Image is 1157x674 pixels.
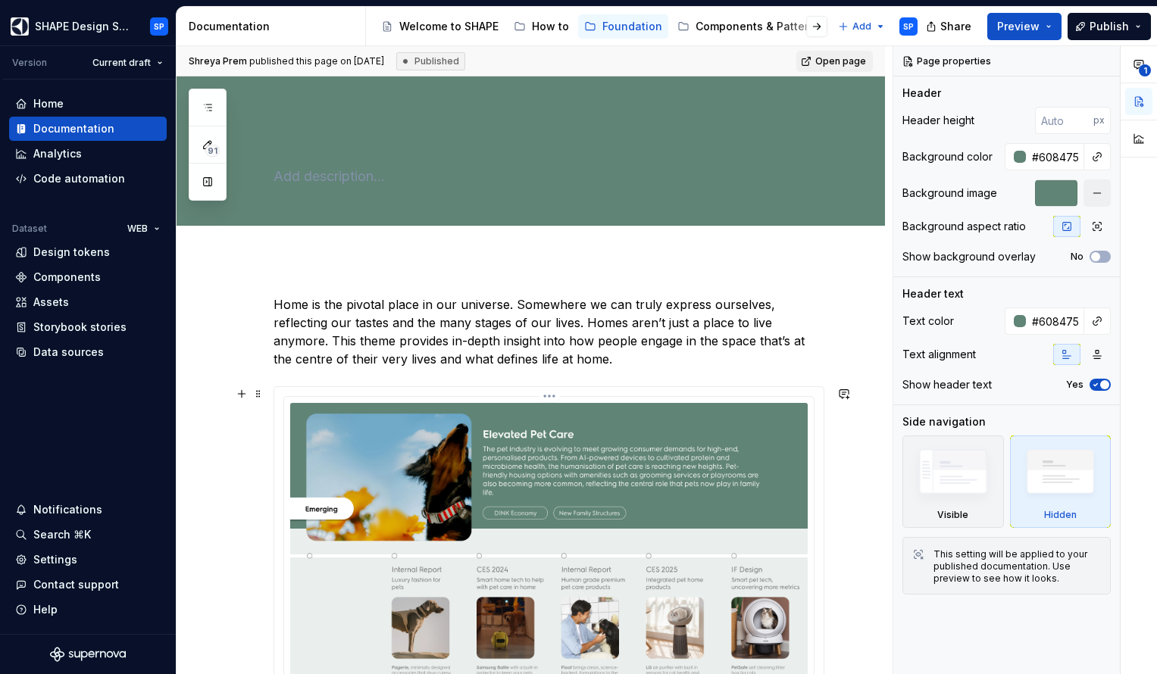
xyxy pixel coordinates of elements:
textarea: Life at Home [270,125,821,161]
label: No [1071,251,1084,263]
button: Contact support [9,573,167,597]
div: Analytics [33,146,82,161]
img: 1131f18f-9b94-42a4-847a-eabb54481545.png [11,17,29,36]
span: Add [852,20,871,33]
span: Publish [1090,19,1129,34]
a: Design tokens [9,240,167,264]
span: 1 [1139,64,1151,76]
p: Home is the pivotal place in our universe. Somewhere we can truly express ourselves, reflecting o... [274,295,824,368]
a: Storybook stories [9,315,167,339]
div: Show header text [902,377,992,392]
div: Background aspect ratio [902,219,1026,234]
span: Current draft [92,57,151,69]
div: Contact support [33,577,119,592]
div: Code automation [33,171,125,186]
button: WEB [120,218,167,239]
div: Components [33,270,101,285]
div: Notifications [33,502,102,517]
div: Help [33,602,58,617]
div: Background image [902,186,997,201]
div: How to [532,19,569,34]
div: SP [154,20,164,33]
input: Auto [1026,307,1084,335]
div: Welcome to SHAPE [399,19,499,34]
div: This setting will be applied to your published documentation. Use preview to see how it looks. [933,548,1101,585]
div: SHAPE Design System [35,19,132,34]
div: Data sources [33,345,104,360]
label: Yes [1066,379,1084,391]
a: Welcome to SHAPE [375,14,505,39]
p: px [1093,114,1105,126]
a: Home [9,92,167,116]
a: Settings [9,548,167,572]
a: Analytics [9,142,167,166]
button: Current draft [86,52,170,73]
a: Foundation [578,14,668,39]
button: Share [918,13,981,40]
div: Header [902,86,941,101]
button: Help [9,598,167,622]
div: Documentation [189,19,359,34]
input: Auto [1035,107,1093,134]
svg: Supernova Logo [50,647,126,662]
span: WEB [127,223,148,235]
div: Page tree [375,11,830,42]
div: Hidden [1044,509,1077,521]
button: Notifications [9,498,167,522]
div: Side navigation [902,414,986,429]
div: Text color [902,314,954,329]
span: Preview [997,19,1040,34]
button: Publish [1068,13,1151,40]
div: Foundation [602,19,662,34]
div: Storybook stories [33,320,127,335]
button: Add [833,16,890,37]
a: Documentation [9,117,167,141]
a: Data sources [9,340,167,364]
div: Settings [33,552,77,567]
div: Version [12,57,47,69]
div: Published [396,52,465,70]
div: Text alignment [902,347,976,362]
div: Components & Patterns [696,19,821,34]
a: Assets [9,290,167,314]
a: How to [508,14,575,39]
div: Assets [33,295,69,310]
div: Hidden [1010,435,1112,528]
a: Components [9,265,167,289]
span: Open page [815,55,866,67]
div: Header text [902,286,964,301]
button: Search ⌘K [9,523,167,547]
span: Shreya Prem [189,55,247,67]
button: SHAPE Design SystemSP [3,10,173,42]
span: Share [940,19,971,34]
a: Components & Patterns [671,14,827,39]
div: Design tokens [33,245,110,260]
div: Documentation [33,121,114,136]
div: Show background overlay [902,249,1036,264]
span: 91 [205,145,220,157]
a: Open page [796,51,873,72]
a: Code automation [9,167,167,191]
div: Home [33,96,64,111]
div: Background color [902,149,993,164]
div: SP [903,20,914,33]
div: Header height [902,113,974,128]
div: Visible [937,509,968,521]
div: Search ⌘K [33,527,91,542]
button: Preview [987,13,1062,40]
div: Visible [902,435,1004,528]
input: Auto [1026,143,1084,170]
span: published this page on [DATE] [189,55,384,67]
div: Dataset [12,223,47,235]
